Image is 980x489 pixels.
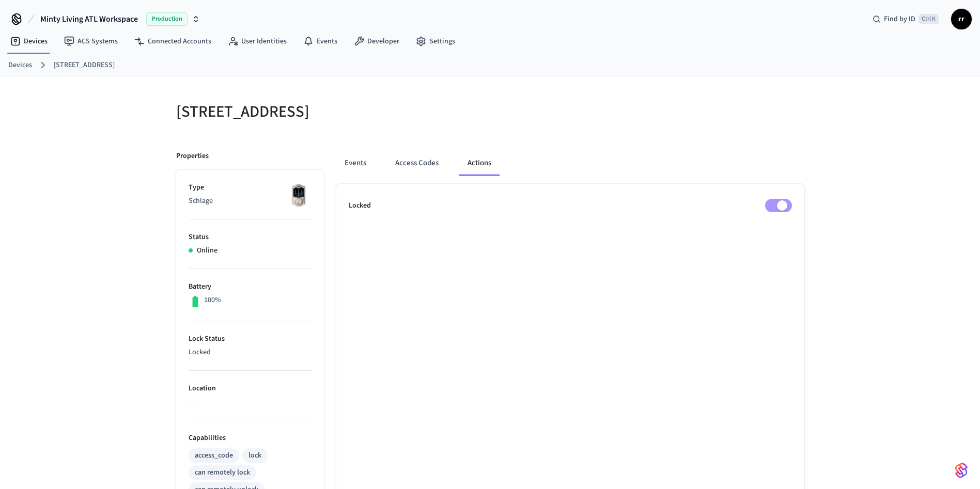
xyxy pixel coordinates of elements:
[459,151,500,176] button: Actions
[919,14,939,24] span: Ctrl K
[189,232,312,243] p: Status
[955,462,968,479] img: SeamLogoGradient.69752ec5.svg
[40,13,138,25] span: Minty Living ATL Workspace
[295,32,346,51] a: Events
[176,101,484,122] h5: [STREET_ADDRESS]
[204,295,221,306] p: 100%
[220,32,295,51] a: User Identities
[176,151,209,162] p: Properties
[195,467,250,478] div: can remotely lock
[189,182,312,193] p: Type
[951,9,972,29] button: rr
[336,151,804,176] div: ant example
[387,151,447,176] button: Access Codes
[8,60,32,71] a: Devices
[189,433,312,444] p: Capabilities
[189,383,312,394] p: Location
[56,32,126,51] a: ACS Systems
[126,32,220,51] a: Connected Accounts
[195,450,233,461] div: access_code
[54,60,115,71] a: [STREET_ADDRESS]
[884,14,915,24] span: Find by ID
[189,196,312,207] p: Schlage
[336,151,375,176] button: Events
[952,10,971,28] span: rr
[197,245,217,256] p: Online
[189,347,312,358] p: Locked
[286,182,312,208] img: Schlage Sense Smart Deadbolt with Camelot Trim, Front
[248,450,261,461] div: lock
[146,12,188,26] span: Production
[349,200,371,211] p: Locked
[2,32,56,51] a: Devices
[189,281,312,292] p: Battery
[346,32,408,51] a: Developer
[189,397,312,407] p: —
[408,32,463,51] a: Settings
[864,10,947,28] div: Find by IDCtrl K
[189,334,312,344] p: Lock Status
